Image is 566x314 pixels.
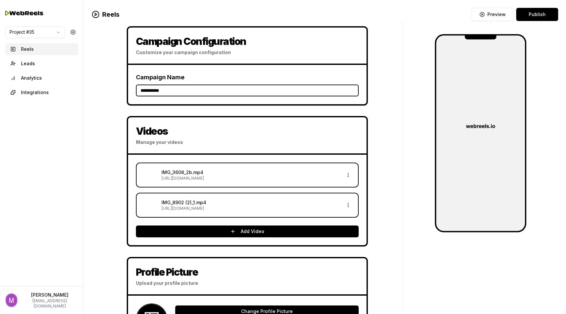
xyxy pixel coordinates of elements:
button: Analytics [5,72,78,84]
button: Preview [472,8,514,21]
img: Profile picture [6,294,17,307]
p: [URL][DOMAIN_NAME] [161,206,340,211]
p: IMG_3608_2b.mp4 [161,169,340,176]
img: Project Logo [435,34,526,232]
button: Leads [5,58,78,69]
button: Reels [5,43,78,55]
p: [URL][DOMAIN_NAME] [161,176,340,181]
div: Manage your videos [136,139,359,146]
div: Profile Picture [136,266,359,278]
h2: Reels [92,10,120,19]
div: Customize your campaign configuration [136,49,359,56]
button: Publish [516,8,558,21]
img: Testimo [5,9,45,17]
p: IMG_8902 (2)_1.mp4 [161,199,340,206]
label: Campaign Name [136,74,184,81]
div: Campaign Configuration [136,35,359,47]
button: Add Video [136,226,359,237]
p: [EMAIL_ADDRESS][DOMAIN_NAME] [22,298,78,309]
div: Videos [136,125,359,137]
div: Upload your profile picture [136,280,359,286]
p: [PERSON_NAME] [22,292,78,298]
button: Integrations [5,87,78,98]
button: Profile picture[PERSON_NAME][EMAIL_ADDRESS][DOMAIN_NAME] [5,292,78,309]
